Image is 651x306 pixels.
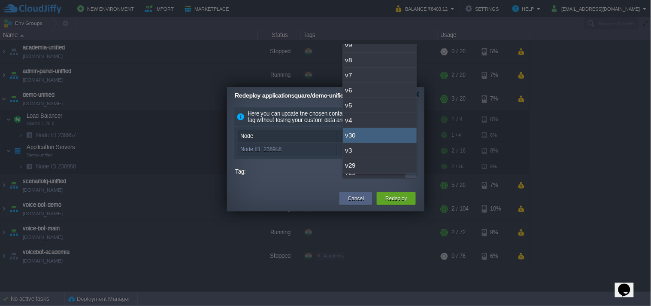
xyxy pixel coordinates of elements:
div: v6 [343,83,417,98]
div: v7 [343,68,417,83]
div: v4 [343,113,417,128]
button: Redeploy [385,194,407,203]
div: v29 [343,158,417,173]
button: Cancel [348,194,364,203]
div: v3 [343,143,417,158]
div: v9 [343,38,417,53]
div: v5 [343,98,417,113]
div: v8 [343,53,417,68]
div: Node ID: 238958 [238,144,336,155]
div: v29 [337,144,414,155]
div: Here you can update the chosen containers to another template tag without losing your custom data... [234,107,417,127]
div: v30 [343,128,417,143]
div: Node [238,131,336,142]
label: Tag: [235,166,340,177]
iframe: chat widget [615,272,642,297]
span: Redeploy applicationsquare/demo-unified containers [235,92,377,99]
div: Tag [337,131,414,142]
